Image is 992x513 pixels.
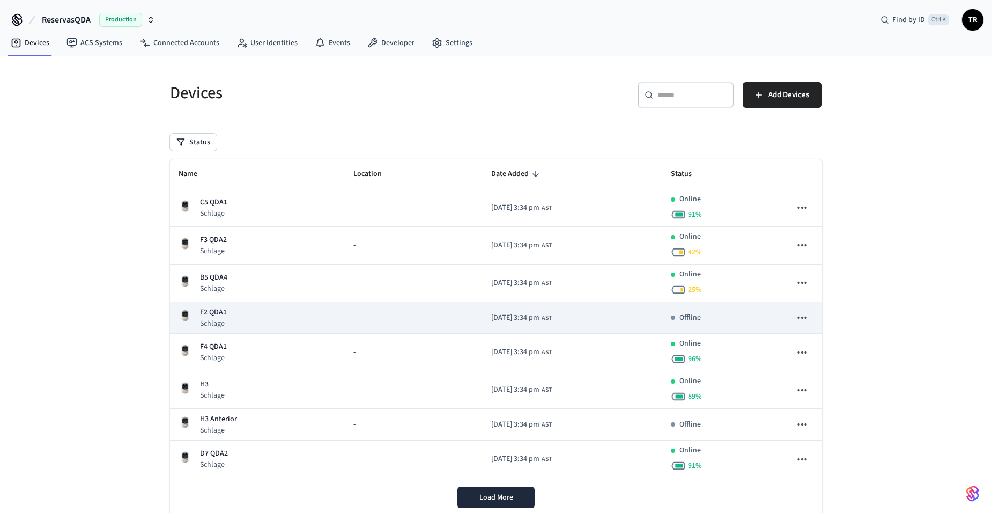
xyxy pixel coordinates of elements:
[479,492,513,503] span: Load More
[200,390,225,401] p: Schlage
[131,33,228,53] a: Connected Accounts
[170,159,822,478] table: sticky table
[491,312,552,324] div: America/Santo_Domingo
[688,354,702,364] span: 96 %
[99,13,142,27] span: Production
[423,33,481,53] a: Settings
[353,312,356,324] span: -
[679,312,701,324] p: Offline
[491,202,552,214] div: America/Santo_Domingo
[179,344,191,357] img: Schlage Sense Smart Deadbolt with Camelot Trim, Front
[200,208,227,219] p: Schlage
[491,453,552,465] div: America/Santo_Domingo
[491,277,552,289] div: America/Santo_Domingo
[228,33,306,53] a: User Identities
[688,284,702,295] span: 25 %
[179,275,191,288] img: Schlage Sense Smart Deadbolt with Camelot Trim, Front
[542,385,552,395] span: AST
[491,419,539,430] span: [DATE] 3:34 pm
[200,318,227,329] p: Schlage
[179,451,191,464] img: Schlage Sense Smart Deadbolt with Camelot Trim, Front
[353,166,396,182] span: Location
[743,82,822,108] button: Add Devices
[768,88,809,102] span: Add Devices
[2,33,58,53] a: Devices
[200,307,227,318] p: F2 QDA1
[679,419,701,430] p: Offline
[353,240,356,251] span: -
[179,309,191,322] img: Schlage Sense Smart Deadbolt with Camelot Trim, Front
[491,240,539,251] span: [DATE] 3:34 pm
[200,425,237,436] p: Schlage
[491,240,552,251] div: America/Santo_Domingo
[491,453,539,465] span: [DATE] 3:34 pm
[688,209,702,220] span: 91 %
[688,247,702,258] span: 42 %
[679,194,701,205] p: Online
[353,347,356,358] span: -
[353,384,356,395] span: -
[306,33,359,53] a: Events
[200,246,227,256] p: Schlage
[491,347,539,358] span: [DATE] 3:34 pm
[491,166,543,182] span: Date Added
[542,279,552,288] span: AST
[170,82,490,104] h5: Devices
[491,384,552,395] div: America/Santo_Domingo
[200,197,227,208] p: C5 QDA1
[200,341,227,353] p: F4 QDA1
[966,485,979,502] img: SeamLogoGradient.69752ec5.svg
[491,312,539,324] span: [DATE] 3:34 pm
[200,272,227,283] p: B5 QDA4
[491,277,539,289] span: [DATE] 3:34 pm
[679,269,701,280] p: Online
[200,353,227,363] p: Schlage
[457,487,535,508] button: Load More
[353,453,356,465] span: -
[200,414,237,425] p: H3 Anterior
[359,33,423,53] a: Developer
[542,203,552,213] span: AST
[688,391,702,402] span: 89 %
[200,234,227,246] p: F3 QDA2
[688,460,702,471] span: 91 %
[179,416,191,429] img: Schlage Sense Smart Deadbolt with Camelot Trim, Front
[542,420,552,430] span: AST
[170,134,217,151] button: Status
[200,379,225,390] p: H3
[679,338,701,349] p: Online
[353,202,356,214] span: -
[42,13,91,26] span: ReservasQDA
[928,14,949,25] span: Ctrl K
[542,455,552,464] span: AST
[491,419,552,430] div: America/Santo_Domingo
[58,33,131,53] a: ACS Systems
[491,202,539,214] span: [DATE] 3:34 pm
[179,382,191,394] img: Schlage Sense Smart Deadbolt with Camelot Trim, Front
[679,445,701,456] p: Online
[179,166,211,182] span: Name
[679,376,701,387] p: Online
[179,237,191,250] img: Schlage Sense Smart Deadbolt with Camelot Trim, Front
[353,277,356,289] span: -
[542,313,552,323] span: AST
[542,241,552,251] span: AST
[491,347,552,358] div: America/Santo_Domingo
[542,348,552,357] span: AST
[671,166,706,182] span: Status
[892,14,925,25] span: Find by ID
[491,384,539,395] span: [DATE] 3:34 pm
[679,231,701,243] p: Online
[872,10,958,30] div: Find by IDCtrl K
[200,283,227,294] p: Schlage
[200,448,228,459] p: D7 QDA2
[200,459,228,470] p: Schlage
[353,419,356,430] span: -
[179,200,191,212] img: Schlage Sense Smart Deadbolt with Camelot Trim, Front
[962,9,983,31] button: TR
[963,10,982,30] span: TR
